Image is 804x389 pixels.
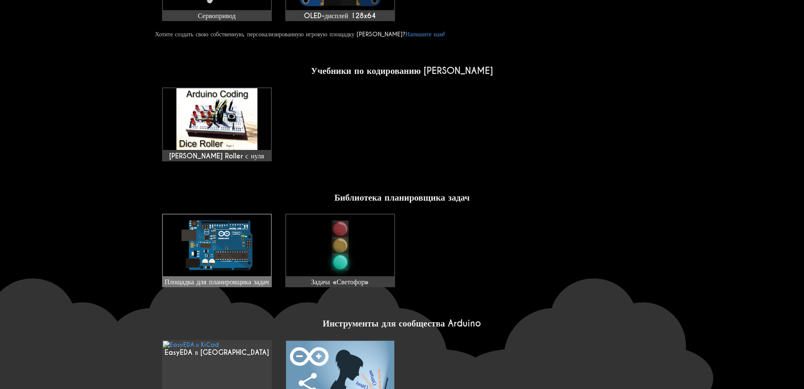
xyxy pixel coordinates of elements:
font: Учебники по кодированию [PERSON_NAME] [311,65,493,76]
font: Хотите создать свою собственную, персонализированную игровую площадку [PERSON_NAME]? [155,30,406,38]
font: EasyEDA в [GEOGRAPHIC_DATA] [165,348,269,357]
font: Инструменты для сообщества Arduino [323,318,482,329]
a: Задача «Светофор» [285,214,395,287]
font: Сервопривод [198,11,236,20]
img: maxresdefault.jpg [163,88,271,150]
a: [PERSON_NAME] Roller с нуля [162,87,272,161]
a: Площадка для планировщика задач [162,214,272,287]
img: EasyEDA в KiCad [163,341,219,348]
font: OLED-дисплей 128x64 [304,11,376,20]
font: [PERSON_NAME] Roller с нуля [169,152,264,160]
img: Задача «Светофор» [286,215,394,276]
font: Библиотека планировщика задач [334,192,470,203]
img: Площадка для планировщика задач [163,215,271,276]
a: Напишите нам! [406,30,445,38]
font: Задача «Светофор» [311,277,369,286]
font: Площадка для планировщика задач [165,277,269,286]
